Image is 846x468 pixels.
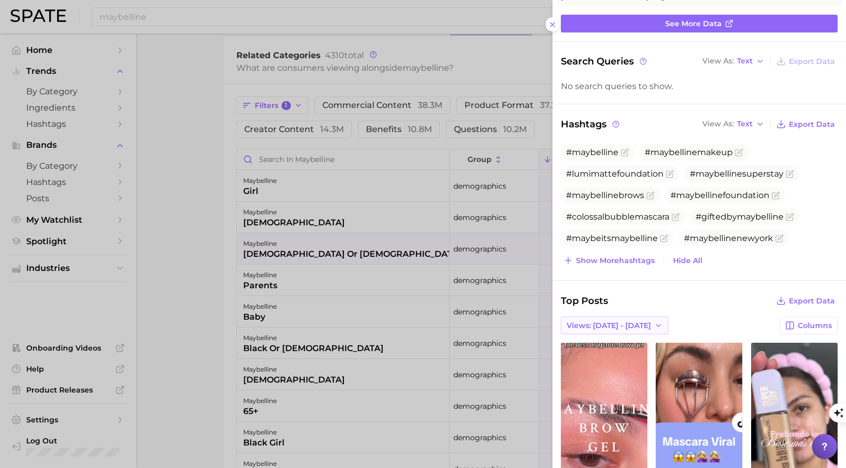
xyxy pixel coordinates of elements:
[774,293,838,308] button: Export Data
[621,148,629,157] button: Flag as miscategorized or irrelevant
[566,233,658,243] span: #maybeitsmaybelline
[561,81,838,91] div: No search queries to show.
[673,256,702,265] span: Hide All
[798,321,832,330] span: Columns
[566,147,619,157] span: #maybelline
[789,57,835,66] span: Export Data
[702,121,734,127] span: View As
[684,233,773,243] span: #maybellinenewyork
[561,15,838,32] a: See more data
[561,117,621,132] span: Hashtags
[660,234,668,243] button: Flag as miscategorized or irrelevant
[645,147,733,157] span: #maybellinemakeup
[774,54,838,69] button: Export Data
[786,213,794,221] button: Flag as miscategorized or irrelevant
[786,170,794,178] button: Flag as miscategorized or irrelevant
[670,254,705,268] button: Hide All
[789,120,835,129] span: Export Data
[567,321,651,330] span: Views: [DATE] - [DATE]
[774,117,838,132] button: Export Data
[700,117,767,131] button: View AsText
[561,317,668,334] button: Views: [DATE] - [DATE]
[696,212,784,222] span: #giftedbymaybelline
[737,121,753,127] span: Text
[561,54,648,69] span: Search Queries
[561,253,657,268] button: Show morehashtags
[700,55,767,68] button: View AsText
[576,256,655,265] span: Show more hashtags
[789,297,835,306] span: Export Data
[735,148,743,157] button: Flag as miscategorized or irrelevant
[561,293,608,308] span: Top Posts
[646,191,655,200] button: Flag as miscategorized or irrelevant
[702,58,734,64] span: View As
[772,191,780,200] button: Flag as miscategorized or irrelevant
[666,170,674,178] button: Flag as miscategorized or irrelevant
[566,190,644,200] span: #maybellinebrows
[671,213,680,221] button: Flag as miscategorized or irrelevant
[665,19,722,28] span: See more data
[566,169,664,179] span: #lumimattefoundation
[779,317,838,334] button: Columns
[737,58,753,64] span: Text
[566,212,669,222] span: #colossalbubblemascara
[775,234,784,243] button: Flag as miscategorized or irrelevant
[670,190,769,200] span: #maybellinefoundation
[690,169,784,179] span: #maybellinesuperstay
